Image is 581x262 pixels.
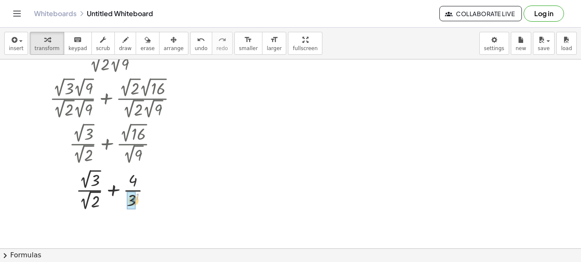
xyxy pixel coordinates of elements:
[9,45,23,51] span: insert
[34,45,60,51] span: transform
[96,45,110,51] span: scrub
[484,45,504,51] span: settings
[114,32,137,55] button: draw
[74,35,82,45] i: keyboard
[293,45,317,51] span: fullscreen
[4,32,28,55] button: insert
[439,6,522,21] button: Collaborate Live
[561,45,572,51] span: load
[10,7,24,20] button: Toggle navigation
[197,35,205,45] i: undo
[556,32,577,55] button: load
[119,45,132,51] span: draw
[538,45,550,51] span: save
[190,32,212,55] button: undoundo
[140,45,154,51] span: erase
[267,45,282,51] span: larger
[34,9,77,18] a: Whiteboards
[164,45,184,51] span: arrange
[64,32,92,55] button: keyboardkeypad
[195,45,208,51] span: undo
[68,45,87,51] span: keypad
[479,32,509,55] button: settings
[447,10,515,17] span: Collaborate Live
[533,32,555,55] button: save
[515,45,526,51] span: new
[270,35,278,45] i: format_size
[216,45,228,51] span: redo
[159,32,188,55] button: arrange
[91,32,115,55] button: scrub
[511,32,531,55] button: new
[262,32,286,55] button: format_sizelarger
[244,35,252,45] i: format_size
[239,45,258,51] span: smaller
[136,32,159,55] button: erase
[30,32,64,55] button: transform
[218,35,226,45] i: redo
[212,32,233,55] button: redoredo
[288,32,322,55] button: fullscreen
[524,6,564,22] button: Log in
[234,32,262,55] button: format_sizesmaller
